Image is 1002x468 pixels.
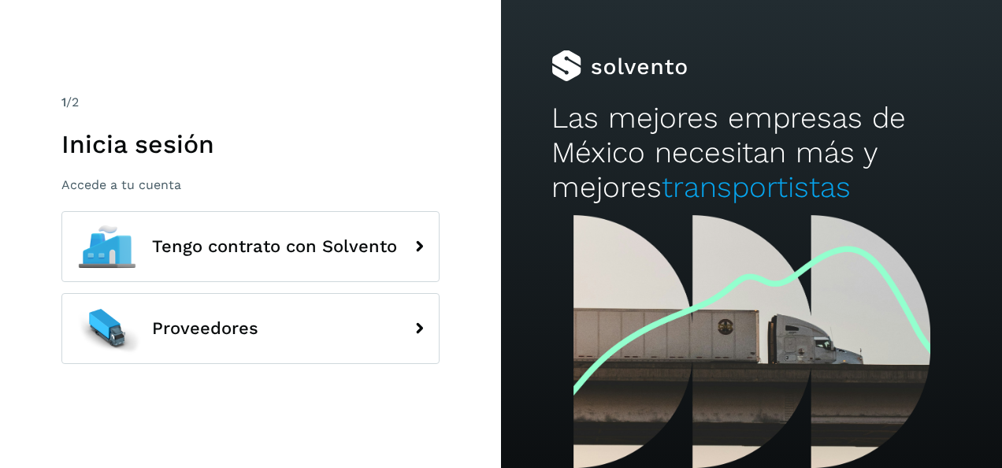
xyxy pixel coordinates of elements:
button: Proveedores [61,293,440,364]
span: Tengo contrato con Solvento [152,237,397,256]
span: 1 [61,95,66,110]
h1: Inicia sesión [61,129,440,159]
button: Tengo contrato con Solvento [61,211,440,282]
span: transportistas [662,170,851,204]
span: Proveedores [152,319,258,338]
h2: Las mejores empresas de México necesitan más y mejores [551,101,952,206]
p: Accede a tu cuenta [61,177,440,192]
div: /2 [61,93,440,112]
